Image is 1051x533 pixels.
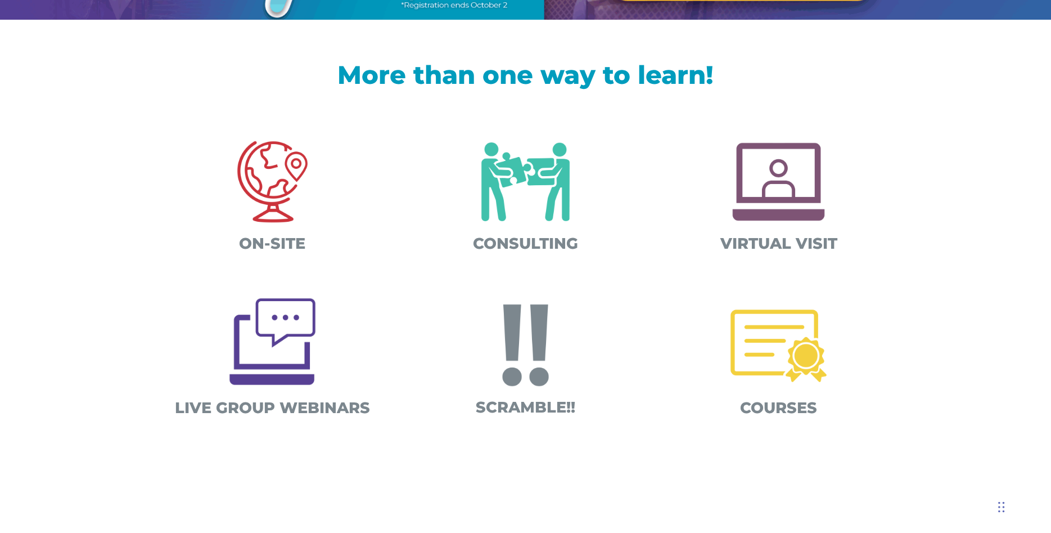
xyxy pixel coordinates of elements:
[166,62,886,93] h1: More than one way to learn!
[214,123,331,241] img: On-site
[239,234,305,253] span: ON-SITE
[720,234,837,253] span: VIRTUAL VISIT
[473,234,578,253] span: CONSULTING
[720,287,837,405] img: Certifications
[175,398,370,417] span: LIVE GROUP WEBINARS
[868,411,1051,533] iframe: Chat Widget
[740,398,817,417] span: COURSES
[467,123,584,241] img: Consulting
[476,398,575,416] span: SCRAMBLE!!
[998,490,1005,524] div: Drag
